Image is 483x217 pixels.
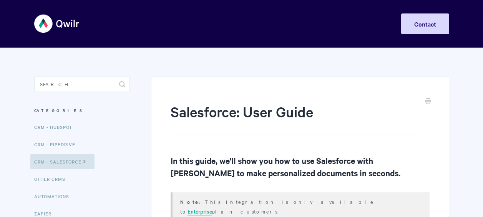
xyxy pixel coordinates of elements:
a: Automations [34,189,75,204]
h3: Categories [34,103,130,117]
a: CRM - Pipedrive [34,137,81,152]
strong: Note: [180,198,205,205]
img: Qwilr Help Center [34,9,80,38]
input: Search [34,77,130,92]
a: Print this Article [425,97,431,106]
a: Enterprise [188,207,212,216]
a: CRM - HubSpot [34,119,78,135]
h2: In this guide, we'll show you how to use Salesforce with [PERSON_NAME] to make personalized docum... [171,154,429,179]
h1: Salesforce: User Guide [171,102,418,135]
a: Contact [401,13,449,34]
a: CRM - Salesforce [30,154,95,169]
p: This integration is only available to plan customers. [180,197,420,216]
a: Other CRMs [34,171,71,187]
